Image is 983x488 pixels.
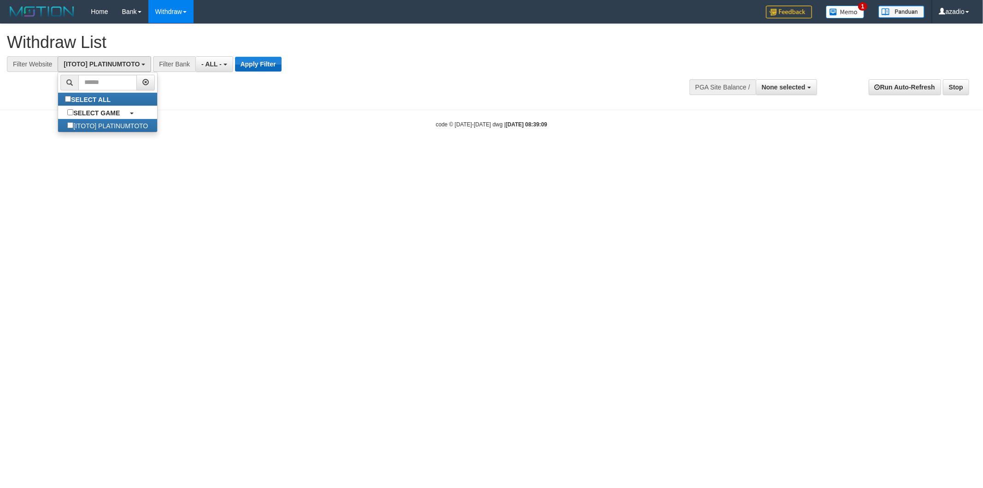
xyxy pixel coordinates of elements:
[756,79,817,95] button: None selected
[436,121,547,128] small: code © [DATE]-[DATE] dwg |
[766,6,812,18] img: Feedback.jpg
[67,122,73,128] input: [ITOTO] PLATINUMTOTO
[58,106,157,119] a: SELECT GAME
[689,79,756,95] div: PGA Site Balance /
[153,56,195,72] div: Filter Bank
[7,56,58,72] div: Filter Website
[826,6,865,18] img: Button%20Memo.svg
[7,5,77,18] img: MOTION_logo.png
[878,6,924,18] img: panduan.png
[64,60,140,68] span: [ITOTO] PLATINUMTOTO
[58,93,120,106] label: SELECT ALL
[201,60,222,68] span: - ALL -
[858,2,868,11] span: 1
[58,119,157,132] label: [ITOTO] PLATINUMTOTO
[65,96,71,102] input: SELECT ALL
[762,83,806,91] span: None selected
[7,33,646,52] h1: Withdraw List
[235,57,282,71] button: Apply Filter
[869,79,941,95] a: Run Auto-Refresh
[58,56,151,72] button: [ITOTO] PLATINUMTOTO
[195,56,233,72] button: - ALL -
[67,109,73,115] input: SELECT GAME
[943,79,969,95] a: Stop
[73,109,120,117] b: SELECT GAME
[506,121,547,128] strong: [DATE] 08:39:09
